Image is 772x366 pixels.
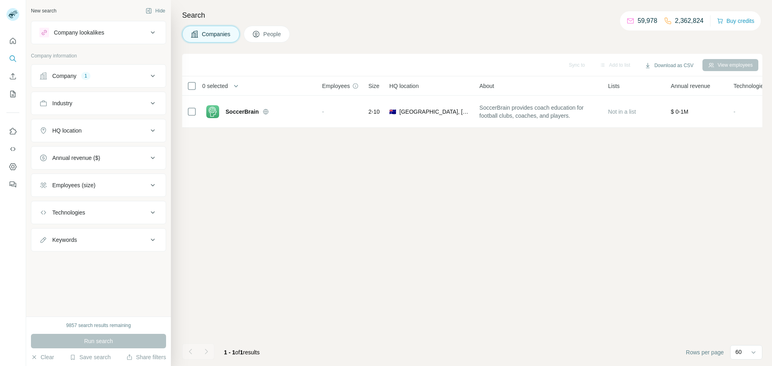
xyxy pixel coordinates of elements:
div: HQ location [52,127,82,135]
span: $ 0-1M [671,108,688,115]
span: 1 - 1 [224,349,235,356]
button: Use Surfe API [6,142,19,156]
div: Company [52,72,76,80]
span: About [479,82,494,90]
span: - [322,108,324,115]
button: Clear [31,353,54,361]
button: Enrich CSV [6,69,19,84]
div: Keywords [52,236,77,244]
span: of [235,349,240,356]
span: - [733,108,735,115]
span: Companies [202,30,231,38]
span: Annual revenue [671,82,710,90]
span: 2-10 [368,108,380,116]
button: Download as CSV [639,59,699,72]
button: Technologies [31,203,166,222]
span: results [224,349,260,356]
span: Rows per page [686,348,724,356]
button: Company lookalikes [31,23,166,42]
div: Technologies [52,209,85,217]
button: HQ location [31,121,166,140]
span: SoccerBrain provides coach education for football clubs, coaches, and players. [479,104,598,120]
span: SoccerBrain [226,108,259,116]
p: 2,362,824 [675,16,704,26]
span: Employees [322,82,350,90]
span: Not in a list [608,108,636,115]
span: Lists [608,82,620,90]
span: 🇦🇺 [389,108,396,116]
span: HQ location [389,82,419,90]
img: Logo of SoccerBrain [206,105,219,118]
div: Employees (size) [52,181,95,189]
span: [GEOGRAPHIC_DATA], [GEOGRAPHIC_DATA] [399,108,470,116]
p: 59,978 [638,16,657,26]
span: Technologies [733,82,766,90]
button: Dashboard [6,159,19,174]
p: 60 [735,348,742,356]
span: 0 selected [202,82,228,90]
button: Quick start [6,34,19,48]
span: 1 [240,349,243,356]
div: Company lookalikes [54,29,104,37]
button: Share filters [126,353,166,361]
div: Annual revenue ($) [52,154,100,162]
button: Use Surfe on LinkedIn [6,124,19,139]
button: Company1 [31,66,166,86]
div: Industry [52,99,72,107]
button: Keywords [31,230,166,249]
button: Feedback [6,177,19,192]
button: Hide [140,5,171,17]
p: Company information [31,52,166,59]
button: Save search [70,353,111,361]
button: Buy credits [717,15,754,27]
button: My lists [6,87,19,101]
h4: Search [182,10,762,21]
span: People [263,30,282,38]
button: Annual revenue ($) [31,148,166,168]
div: New search [31,7,56,14]
button: Employees (size) [31,176,166,195]
button: Industry [31,94,166,113]
div: 9857 search results remaining [66,322,131,329]
div: 1 [81,72,90,80]
span: Size [368,82,379,90]
button: Search [6,51,19,66]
